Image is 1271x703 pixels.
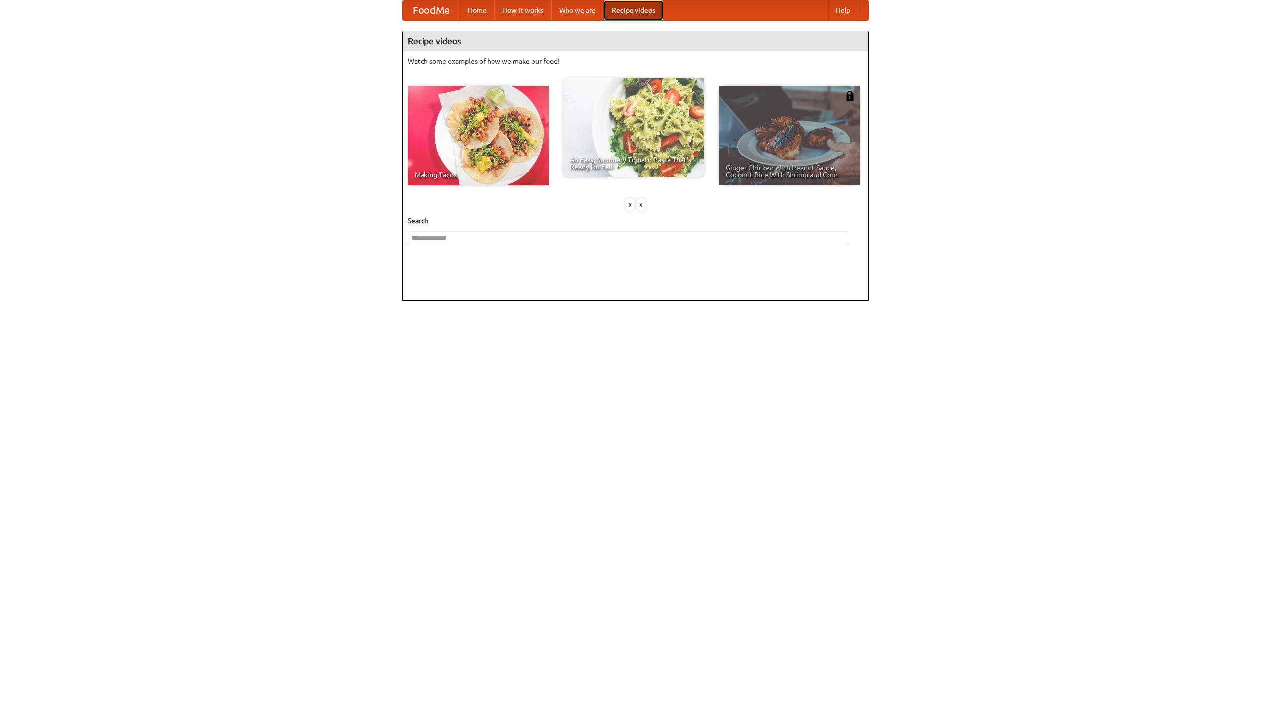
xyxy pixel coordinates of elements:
span: Making Tacos [415,171,542,178]
a: An Easy, Summery Tomato Pasta That's Ready for Fall [563,78,704,177]
a: Recipe videos [604,0,663,20]
div: » [637,198,646,211]
a: FoodMe [403,0,460,20]
a: How it works [494,0,551,20]
a: Help [828,0,858,20]
span: An Easy, Summery Tomato Pasta That's Ready for Fall [570,156,697,170]
img: 483408.png [845,91,855,101]
a: Making Tacos [408,86,549,185]
a: Home [460,0,494,20]
h5: Search [408,216,863,226]
p: Watch some examples of how we make our food! [408,56,863,66]
h4: Recipe videos [403,31,868,51]
a: Who we are [551,0,604,20]
div: « [625,198,634,211]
